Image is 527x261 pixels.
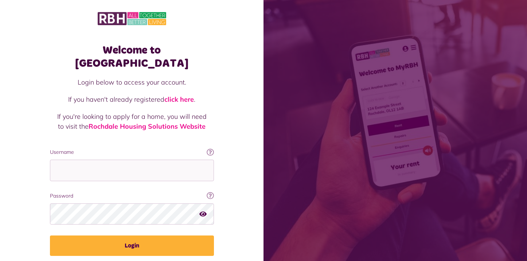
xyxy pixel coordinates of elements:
[57,94,207,104] p: If you haven't already registered .
[57,77,207,87] p: Login below to access your account.
[50,148,214,156] label: Username
[89,122,206,130] a: Rochdale Housing Solutions Website
[50,192,214,200] label: Password
[164,95,194,104] a: click here
[50,235,214,256] button: Login
[57,112,207,131] p: If you're looking to apply for a home, you will need to visit the
[98,11,166,26] img: MyRBH
[50,44,214,70] h1: Welcome to [GEOGRAPHIC_DATA]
